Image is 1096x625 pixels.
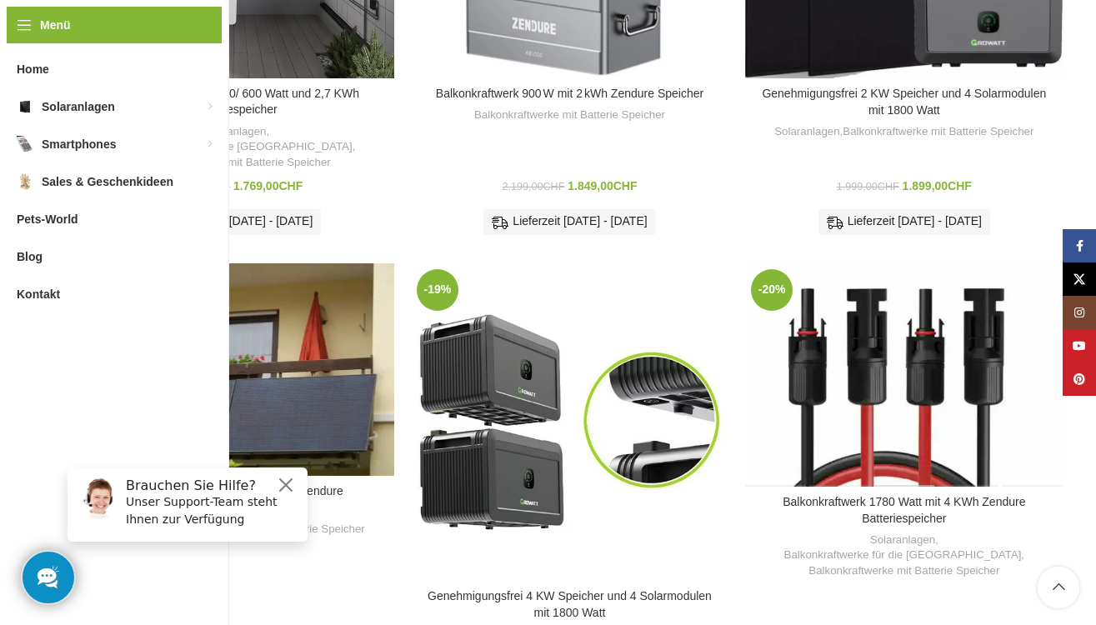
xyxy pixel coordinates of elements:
a: X Social Link [1063,262,1096,296]
a: Balkonkraftwerke für die [GEOGRAPHIC_DATA] [784,547,1022,563]
a: Solaranlagen [870,532,935,548]
span: Smartphones [42,129,116,159]
span: CHF [948,179,972,192]
img: Solaranlagen [17,98,33,115]
span: CHF [278,179,303,192]
a: Balkonkraftwerke mit Batterie Speicher [140,155,331,171]
bdi: 2.199,00 [502,181,564,192]
span: CHF [878,181,899,192]
a: Balkonkraftwerke mit Batterie Speicher [808,563,999,579]
a: Balkonkraftwerke mit Batterie Speicher [174,522,365,537]
a: Balkonkraftwerke mit Batterie Speicher [843,124,1033,140]
a: Balkonkraftwerke für die [GEOGRAPHIC_DATA] [115,139,353,155]
a: Balkonkraftwerk mit 900/ 600 Watt und 2,7 KWh Batteriespeicher [111,87,359,117]
div: Lieferzeit [DATE] - [DATE] [149,209,321,234]
div: Lieferzeit [DATE] - [DATE] [818,209,990,234]
bdi: 1.769,00 [233,179,303,192]
div: , , [753,532,1054,579]
span: -20% [751,269,793,311]
p: Unser Support-Team steht Ihnen zur Verfügung [72,39,243,74]
a: Pinterest Social Link [1063,362,1096,396]
div: , , [85,124,386,171]
span: CHF [613,179,638,192]
a: YouTube Social Link [1063,329,1096,362]
a: Balkonkraftwerk 900 W mit 2 kWh Zendure Speicher [436,87,703,100]
span: Kontakt [17,279,60,309]
a: Facebook Social Link [1063,229,1096,262]
a: Balkonkraftwerk 890 W mit 2kwh Zendure Batteriespeicher [128,484,343,514]
img: Smartphones [17,136,33,152]
a: Genehmigungsfrei 2 KW Speicher und 4 Solarmodulen mit 1800 Watt [762,87,1046,117]
div: Lieferzeit [DATE] - [DATE] [483,209,655,234]
span: CHF [543,181,564,192]
a: Solaranlagen [201,124,266,140]
button: Close [222,21,242,41]
a: Solaranlagen [774,124,839,140]
a: Scroll to top button [1038,567,1079,608]
a: Genehmigungsfrei 4 KW Speicher und 4 Solarmodulen mit 1800 Watt [411,263,728,581]
h6: Brauchen Sie Hilfe? [72,23,243,39]
a: Balkonkraftwerk 1780 Watt mit 4 KWh Zendure Batteriespeicher [783,495,1025,525]
span: Menü [40,16,71,34]
a: Genehmigungsfrei 4 KW Speicher und 4 Solarmodulen mit 1800 Watt [428,589,712,619]
span: Solaranlagen [42,92,115,122]
a: Instagram Social Link [1063,296,1096,329]
span: Sales & Geschenkideen [42,167,173,197]
span: Blog [17,242,43,272]
span: -19% [417,269,458,311]
a: Balkonkraftwerk 890 W mit 2kwh Zendure Batteriespeicher [77,263,394,476]
bdi: 1.899,00 [903,179,972,192]
div: , [753,124,1054,140]
bdi: 1.849,00 [568,179,637,192]
span: Home [17,54,49,84]
span: Pets-World [17,204,78,234]
img: Customer service [23,23,65,65]
a: Balkonkraftwerk 1780 Watt mit 4 KWh Zendure Batteriespeicher [745,263,1063,487]
img: Sales & Geschenkideen [17,173,33,190]
bdi: 1.999,00 [837,181,899,192]
a: Balkonkraftwerke mit Batterie Speicher [474,107,665,123]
